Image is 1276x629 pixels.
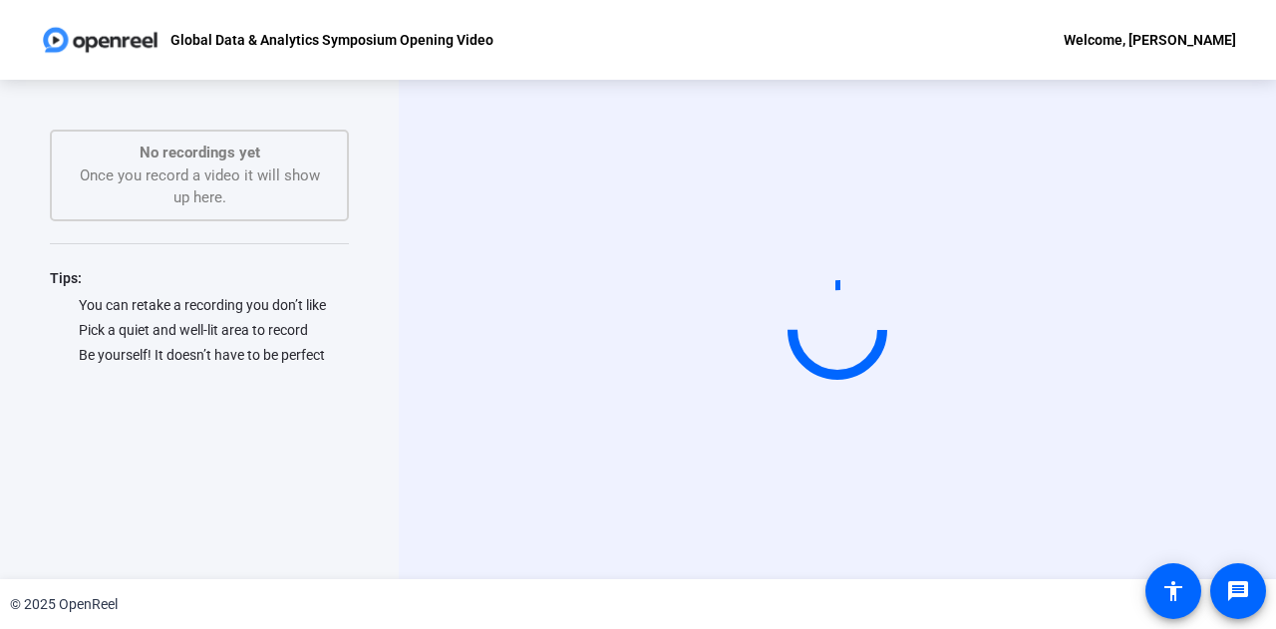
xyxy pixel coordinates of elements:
[10,594,118,615] div: © 2025 OpenReel
[72,142,327,209] div: Once you record a video it will show up here.
[40,20,160,60] img: OpenReel logo
[1161,579,1185,603] mat-icon: accessibility
[1064,28,1236,52] div: Welcome, [PERSON_NAME]
[50,320,349,340] div: Pick a quiet and well-lit area to record
[72,142,327,164] p: No recordings yet
[170,28,493,52] p: Global Data & Analytics Symposium Opening Video
[50,295,349,315] div: You can retake a recording you don’t like
[1226,579,1250,603] mat-icon: message
[50,345,349,365] div: Be yourself! It doesn’t have to be perfect
[50,266,349,290] div: Tips:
